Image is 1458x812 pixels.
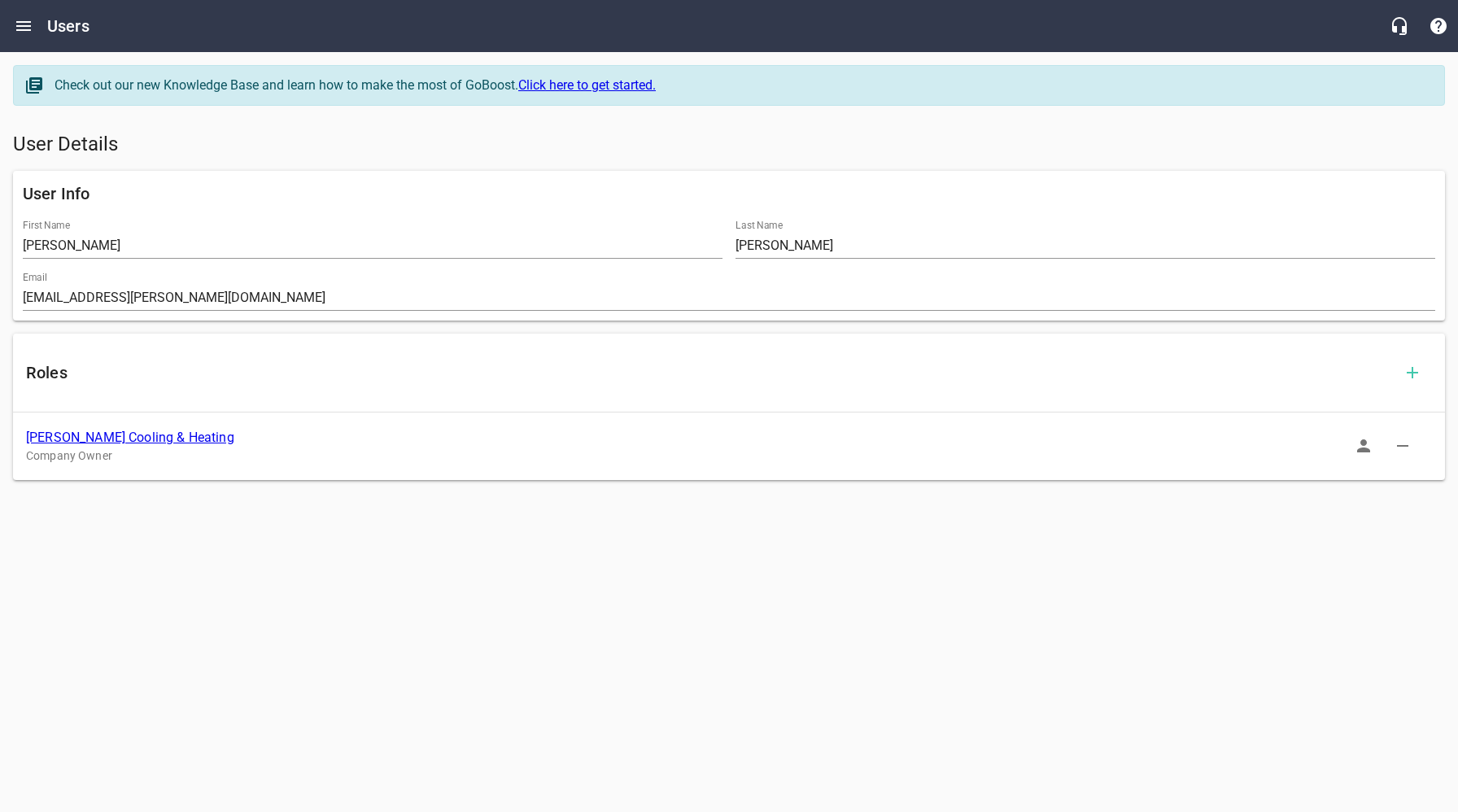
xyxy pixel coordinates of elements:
a: Click here to get started. [518,77,656,93]
button: Delete Role [1383,426,1422,465]
div: Check out our new Knowledge Base and learn how to make the most of GoBoost. [55,76,1428,95]
button: Add Role [1393,353,1432,392]
h5: User Details [13,132,1445,158]
label: First Name [23,220,70,230]
button: Sign In as Role [1344,426,1383,465]
button: Live Chat [1380,7,1419,46]
button: Support Portal [1419,7,1458,46]
h6: Users [47,13,89,39]
button: Open drawer [4,7,43,46]
label: Email [23,273,47,282]
p: Company Owner [26,447,1406,465]
label: Last Name [736,220,783,230]
h6: Roles [26,360,1393,386]
h6: User Info [23,181,1435,207]
a: [PERSON_NAME] Cooling & Heating [26,430,234,445]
